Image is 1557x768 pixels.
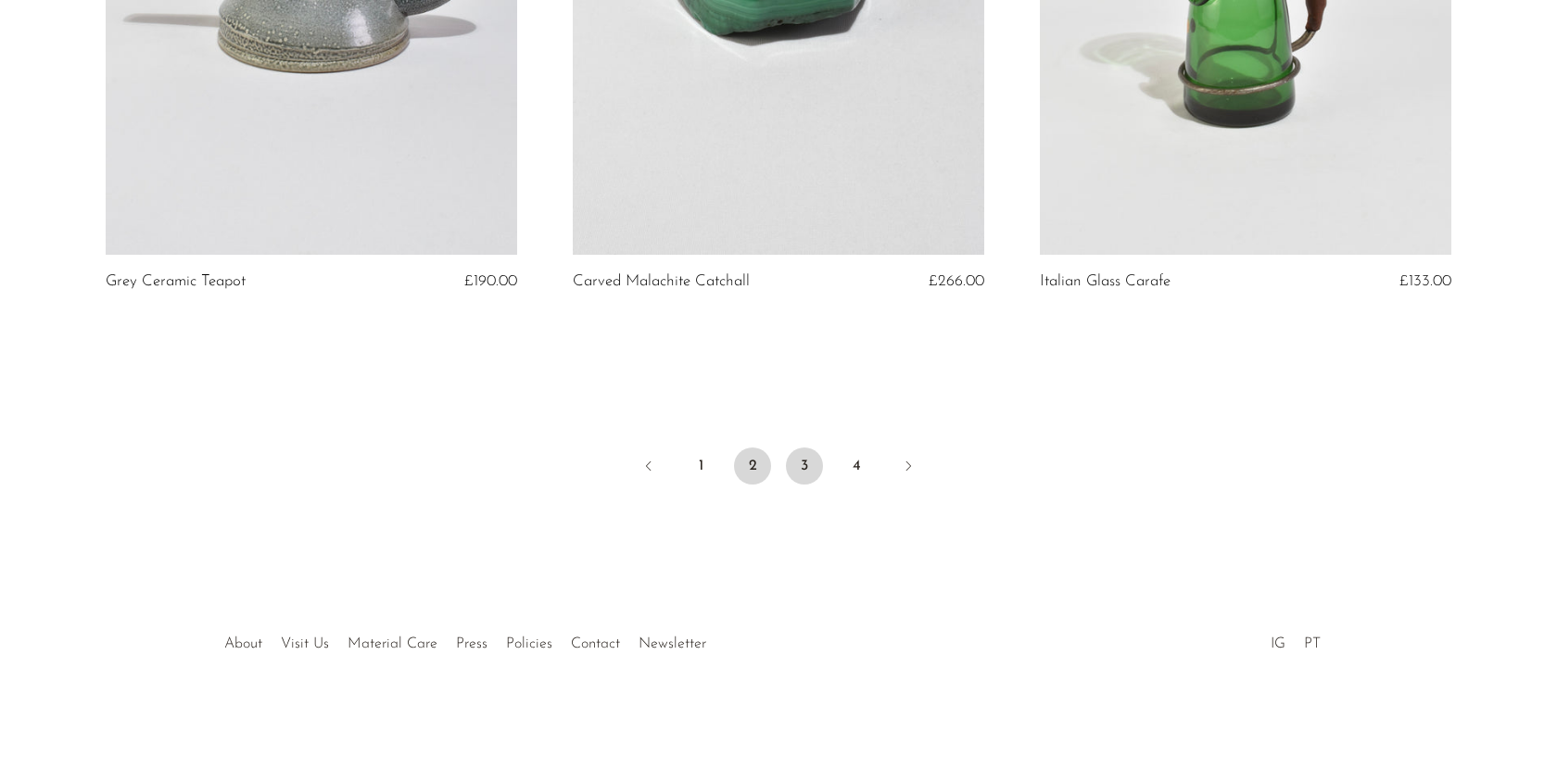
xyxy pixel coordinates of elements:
a: 3 [786,447,823,485]
a: About [224,636,262,651]
a: Policies [506,636,552,651]
span: 2 [734,447,771,485]
a: Next [890,447,927,488]
a: IG [1271,636,1285,651]
span: £190.00 [464,273,517,289]
a: 4 [838,447,875,485]
ul: Social Medias [1261,622,1330,657]
span: £133.00 [1399,273,1451,289]
a: Previous [630,447,667,488]
span: £266.00 [929,273,984,289]
a: Press [456,636,487,651]
a: 1 [682,447,719,485]
a: Carved Malachite Catchall [573,273,750,290]
a: PT [1304,636,1321,651]
a: Material Care [348,636,437,651]
a: Grey Ceramic Teapot [106,273,246,290]
ul: Quick links [215,622,715,657]
a: Contact [571,636,620,651]
a: Visit Us [281,636,329,651]
a: Italian Glass Carafe [1040,273,1171,290]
